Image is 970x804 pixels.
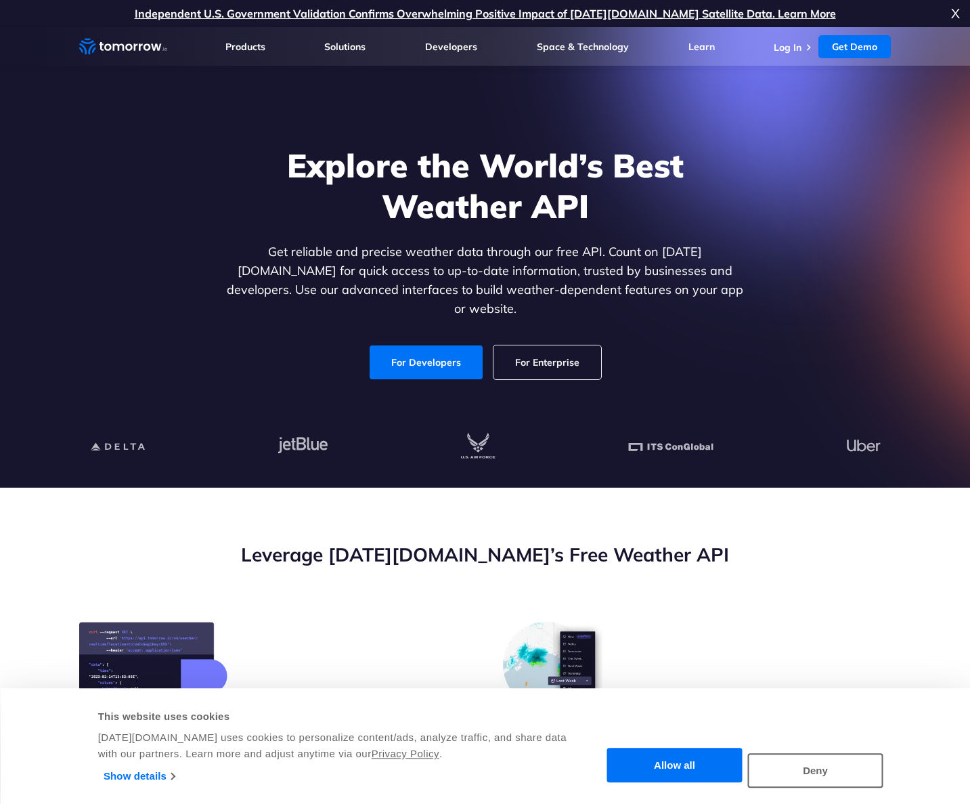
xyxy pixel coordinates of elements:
[493,345,601,379] a: For Enterprise
[688,41,715,53] a: Learn
[425,41,477,53] a: Developers
[372,748,439,759] a: Privacy Policy
[79,37,167,57] a: Home link
[818,35,891,58] a: Get Demo
[98,708,583,725] div: This website uses cookies
[135,7,836,20] a: Independent U.S. Government Validation Confirms Overwhelming Positive Impact of [DATE][DOMAIN_NAM...
[324,41,366,53] a: Solutions
[537,41,629,53] a: Space & Technology
[607,748,743,783] button: Allow all
[225,41,265,53] a: Products
[79,542,891,568] h2: Leverage [DATE][DOMAIN_NAME]’s Free Weather API
[98,729,583,762] div: [DATE][DOMAIN_NAME] uses cookies to personalize content/ads, analyze traffic, and share data with...
[224,145,747,226] h1: Explore the World’s Best Weather API
[774,41,801,54] a: Log In
[224,242,747,318] p: Get reliable and precise weather data through our free API. Count on [DATE][DOMAIN_NAME] for quic...
[104,766,175,786] a: Show details
[369,345,483,380] a: For Developers
[748,753,883,788] button: Deny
